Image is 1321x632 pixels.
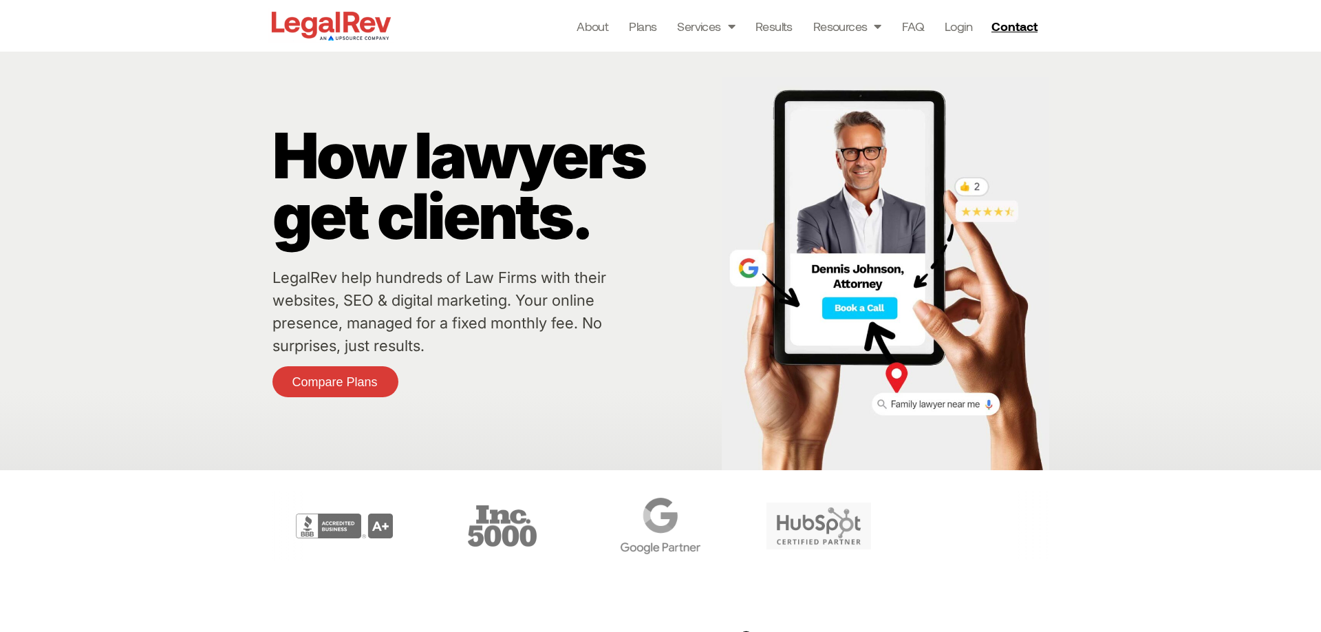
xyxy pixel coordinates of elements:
p: How lawyers get clients. [272,125,716,246]
div: 4 / 6 [585,491,736,561]
a: Results [755,17,793,36]
div: 3 / 6 [427,491,578,561]
a: Resources [813,17,881,36]
a: Contact [986,15,1046,37]
a: Plans [629,17,656,36]
a: Services [677,17,735,36]
div: 5 / 6 [743,491,894,561]
span: Contact [991,20,1038,32]
a: Login [945,17,972,36]
a: About [577,17,608,36]
div: Carousel [268,491,1053,561]
span: Compare Plans [292,376,378,388]
a: LegalRev help hundreds of Law Firms with their websites, SEO & digital marketing. Your online pre... [272,268,606,355]
a: FAQ [902,17,924,36]
div: 2 / 6 [268,491,420,561]
div: 6 / 6 [901,491,1053,561]
nav: Menu [577,17,972,36]
a: Compare Plans [272,366,398,397]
